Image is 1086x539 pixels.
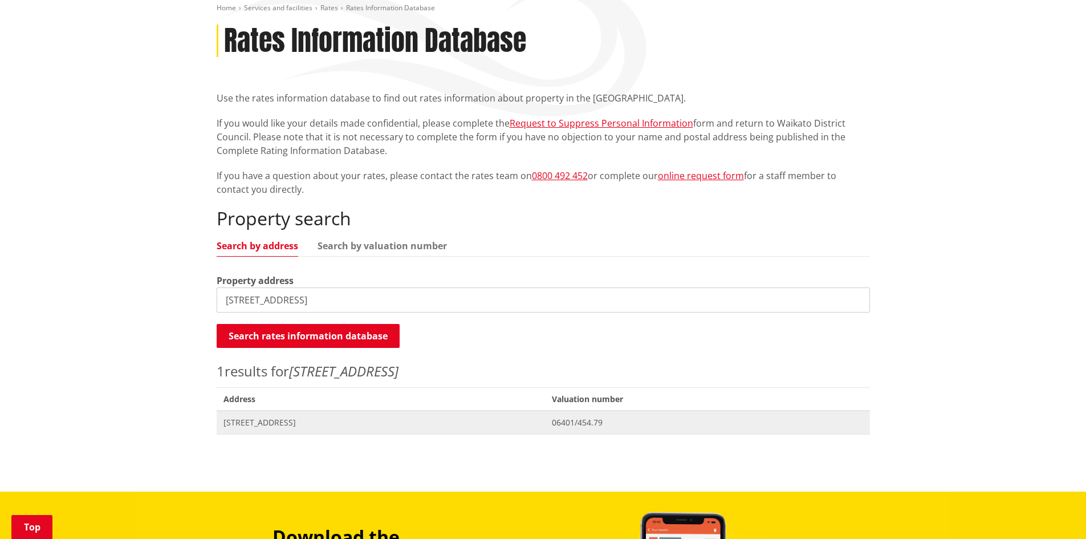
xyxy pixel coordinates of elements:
p: If you have a question about your rates, please contact the rates team on or complete our for a s... [217,169,870,196]
a: Home [217,3,236,13]
a: online request form [658,169,744,182]
p: Use the rates information database to find out rates information about property in the [GEOGRAPHI... [217,91,870,105]
a: 0800 492 452 [532,169,588,182]
p: If you would like your details made confidential, please complete the form and return to Waikato ... [217,116,870,157]
button: Search rates information database [217,324,400,348]
span: 1 [217,362,225,380]
a: Search by address [217,241,298,250]
p: results for [217,361,870,382]
span: 06401/454.79 [552,417,863,428]
a: Request to Suppress Personal Information [510,117,693,129]
a: Search by valuation number [318,241,447,250]
a: Services and facilities [244,3,312,13]
span: [STREET_ADDRESS] [223,417,539,428]
nav: breadcrumb [217,3,870,13]
a: Top [11,515,52,539]
a: [STREET_ADDRESS] 06401/454.79 [217,411,870,434]
input: e.g. Duke Street NGARUAWAHIA [217,287,870,313]
span: Valuation number [545,387,869,411]
iframe: Messenger Launcher [1034,491,1075,532]
span: Rates Information Database [346,3,435,13]
a: Rates [320,3,338,13]
h1: Rates Information Database [224,25,526,58]
em: [STREET_ADDRESS] [289,362,398,380]
span: Address [217,387,546,411]
h2: Property search [217,208,870,229]
label: Property address [217,274,294,287]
